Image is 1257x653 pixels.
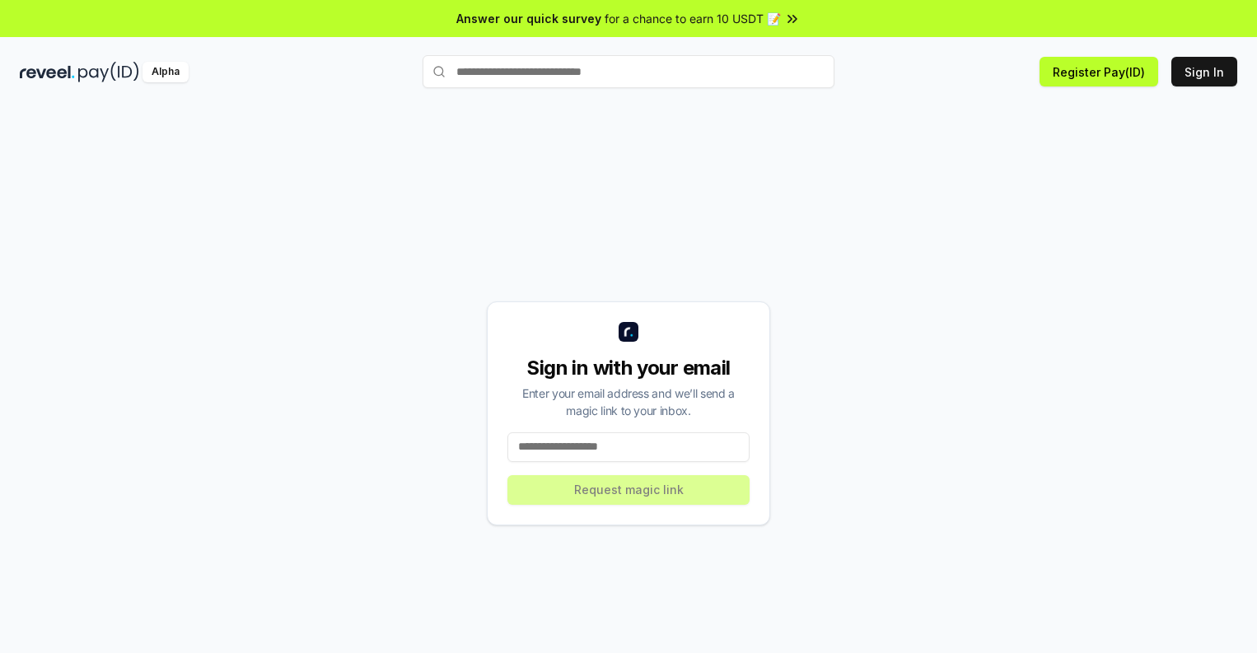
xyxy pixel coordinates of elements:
img: logo_small [619,322,638,342]
span: Answer our quick survey [456,10,601,27]
button: Sign In [1171,57,1237,86]
div: Alpha [143,62,189,82]
button: Register Pay(ID) [1040,57,1158,86]
img: pay_id [78,62,139,82]
img: reveel_dark [20,62,75,82]
div: Sign in with your email [507,355,750,381]
div: Enter your email address and we’ll send a magic link to your inbox. [507,385,750,419]
span: for a chance to earn 10 USDT 📝 [605,10,781,27]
